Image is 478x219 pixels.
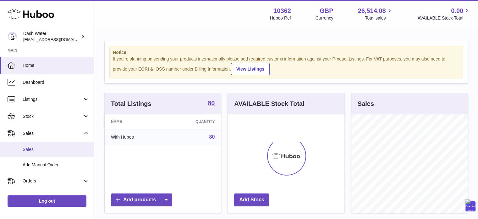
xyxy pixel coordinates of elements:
[23,147,89,153] span: Sales
[270,15,291,21] div: Huboo Ref
[113,49,459,55] strong: Notice
[417,7,470,21] a: 0.00 AVAILABLE Stock Total
[166,114,221,129] th: Quantity
[23,113,83,119] span: Stock
[8,32,17,41] img: bea@dash-water.com
[23,130,83,136] span: Sales
[8,195,86,207] a: Log out
[231,63,270,75] a: View Listings
[365,15,393,21] span: Total sales
[358,7,393,21] a: 26,514.08 Total sales
[208,100,215,106] strong: 80
[23,37,92,42] span: [EMAIL_ADDRESS][DOMAIN_NAME]
[358,100,374,108] h3: Sales
[209,134,215,140] a: 80
[234,193,269,206] a: Add Stock
[113,56,459,75] div: If you're planning on sending your products internationally please add required customs informati...
[273,7,291,15] strong: 10362
[105,114,166,129] th: Name
[358,7,386,15] span: 26,514.08
[23,31,80,43] div: Dash Water
[451,7,463,15] span: 0.00
[111,100,151,108] h3: Total Listings
[234,100,304,108] h3: AVAILABLE Stock Total
[320,7,333,15] strong: GBP
[23,96,83,102] span: Listings
[23,178,83,184] span: Orders
[23,62,89,68] span: Home
[316,15,333,21] div: Currency
[23,79,89,85] span: Dashboard
[208,100,215,107] a: 80
[23,162,89,168] span: Add Manual Order
[105,129,166,145] td: With Huboo
[111,193,172,206] a: Add products
[417,15,470,21] span: AVAILABLE Stock Total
